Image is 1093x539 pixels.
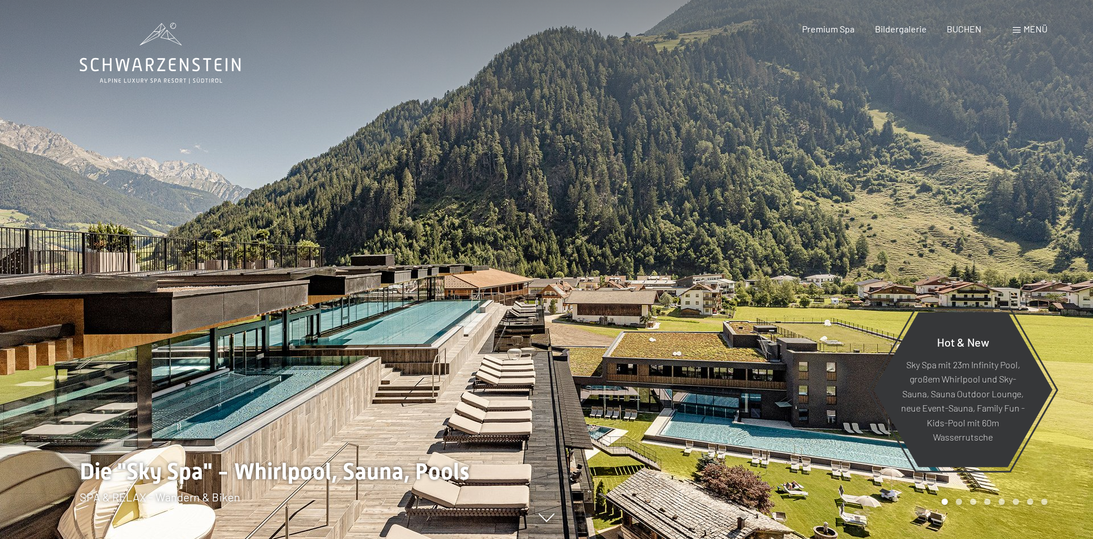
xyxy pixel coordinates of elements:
div: Carousel Page 4 [984,499,991,505]
span: Hot & New [937,335,989,348]
div: Carousel Page 6 [1013,499,1019,505]
div: Carousel Page 2 [956,499,962,505]
div: Carousel Page 8 [1041,499,1047,505]
a: Bildergalerie [875,23,927,34]
a: Premium Spa [802,23,854,34]
span: Menü [1024,23,1047,34]
div: Carousel Page 5 [999,499,1005,505]
div: Carousel Page 1 (Current Slide) [942,499,948,505]
div: Carousel Pagination [938,499,1047,505]
div: Carousel Page 7 [1027,499,1033,505]
p: Sky Spa mit 23m Infinity Pool, großem Whirlpool und Sky-Sauna, Sauna Outdoor Lounge, neue Event-S... [901,357,1025,445]
a: BUCHEN [947,23,981,34]
a: Hot & New Sky Spa mit 23m Infinity Pool, großem Whirlpool und Sky-Sauna, Sauna Outdoor Lounge, ne... [873,311,1053,468]
div: Carousel Page 3 [970,499,976,505]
